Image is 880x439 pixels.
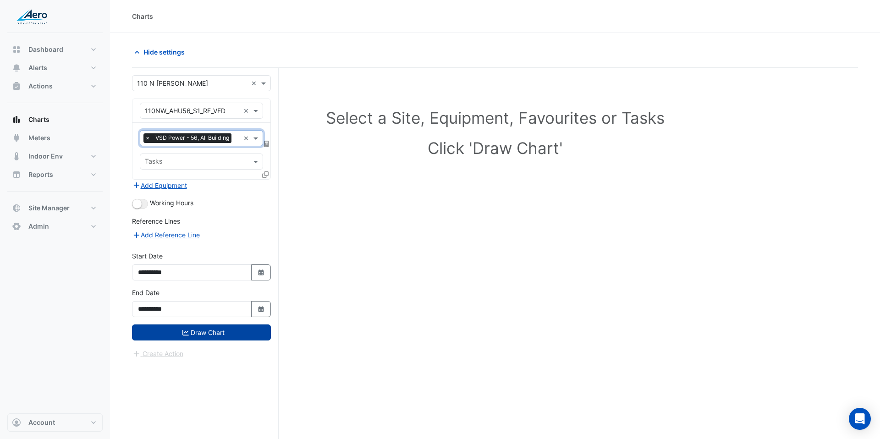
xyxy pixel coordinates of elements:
[7,217,103,236] button: Admin
[12,63,21,72] app-icon: Alerts
[132,180,187,191] button: Add Equipment
[7,129,103,147] button: Meters
[7,110,103,129] button: Charts
[28,82,53,91] span: Actions
[152,108,838,127] h1: Select a Site, Equipment, Favourites or Tasks
[7,199,103,217] button: Site Manager
[28,203,70,213] span: Site Manager
[28,170,53,179] span: Reports
[132,11,153,21] div: Charts
[132,216,180,226] label: Reference Lines
[12,203,21,213] app-icon: Site Manager
[243,106,251,115] span: Clear
[150,199,193,207] span: Working Hours
[132,230,200,240] button: Add Reference Line
[28,418,55,427] span: Account
[7,40,103,59] button: Dashboard
[12,82,21,91] app-icon: Actions
[132,44,191,60] button: Hide settings
[143,47,185,57] span: Hide settings
[12,115,21,124] app-icon: Charts
[152,138,838,158] h1: Click 'Draw Chart'
[11,7,52,26] img: Company Logo
[143,156,162,168] div: Tasks
[28,115,49,124] span: Charts
[849,408,871,430] div: Open Intercom Messenger
[132,288,159,297] label: End Date
[132,324,271,340] button: Draw Chart
[132,251,163,261] label: Start Date
[153,133,231,143] span: VSD Power - 56, All Building
[12,152,21,161] app-icon: Indoor Env
[7,165,103,184] button: Reports
[263,140,271,148] span: Choose Function
[243,133,251,143] span: Clear
[12,222,21,231] app-icon: Admin
[143,133,152,143] span: ×
[28,45,63,54] span: Dashboard
[7,59,103,77] button: Alerts
[251,78,259,88] span: Clear
[12,133,21,143] app-icon: Meters
[12,45,21,54] app-icon: Dashboard
[7,413,103,432] button: Account
[7,77,103,95] button: Actions
[257,305,265,313] fa-icon: Select Date
[28,63,47,72] span: Alerts
[257,269,265,276] fa-icon: Select Date
[262,170,269,178] span: Clone Favourites and Tasks from this Equipment to other Equipment
[28,152,63,161] span: Indoor Env
[28,222,49,231] span: Admin
[28,133,50,143] span: Meters
[132,349,184,357] app-escalated-ticket-create-button: Please draw the charts first
[12,170,21,179] app-icon: Reports
[7,147,103,165] button: Indoor Env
